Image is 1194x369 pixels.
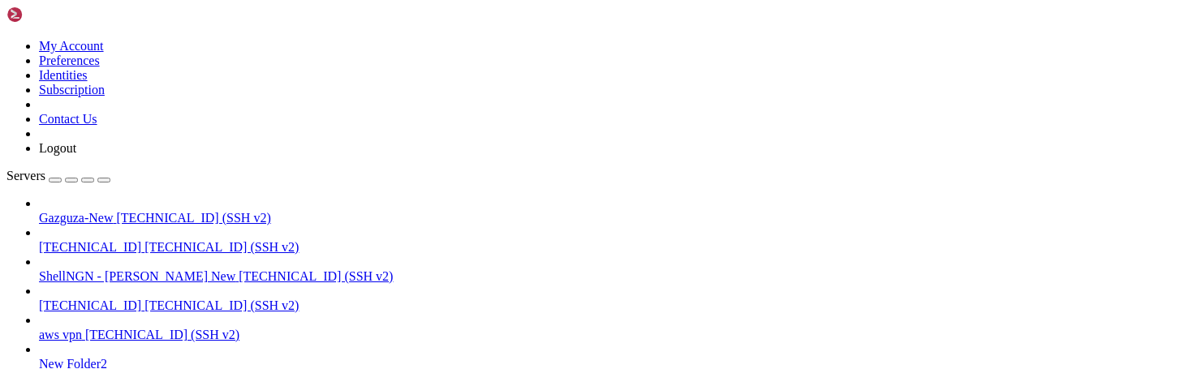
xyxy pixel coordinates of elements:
a: [TECHNICAL_ID] [TECHNICAL_ID] (SSH v2) [39,240,1188,255]
span: [TECHNICAL_ID] (SSH v2) [85,328,239,341]
span: Gazguza-New [39,211,114,225]
a: Gazguza-New [TECHNICAL_ID] (SSH v2) [39,211,1188,225]
span: [TECHNICAL_ID] (SSH v2) [144,298,299,312]
li: Gazguza-New [TECHNICAL_ID] (SSH v2) [39,196,1188,225]
span: [TECHNICAL_ID] [39,298,141,312]
a: [TECHNICAL_ID] [TECHNICAL_ID] (SSH v2) [39,298,1188,313]
li: ShellNGN - [PERSON_NAME] New [TECHNICAL_ID] (SSH v2) [39,255,1188,284]
span: [TECHNICAL_ID] (SSH v2) [144,240,299,254]
a: Identities [39,68,88,82]
a: ShellNGN - [PERSON_NAME] New [TECHNICAL_ID] (SSH v2) [39,269,1188,284]
a: Contact Us [39,112,97,126]
span: Servers [6,169,45,182]
img: Shellngn [6,6,100,23]
a: Servers [6,169,110,182]
li: [TECHNICAL_ID] [TECHNICAL_ID] (SSH v2) [39,284,1188,313]
li: [TECHNICAL_ID] [TECHNICAL_ID] (SSH v2) [39,225,1188,255]
a: Preferences [39,54,100,67]
li: aws vpn [TECHNICAL_ID] (SSH v2) [39,313,1188,342]
a: aws vpn [TECHNICAL_ID] (SSH v2) [39,328,1188,342]
a: Subscription [39,83,105,97]
span: [TECHNICAL_ID] [39,240,141,254]
a: My Account [39,39,104,53]
span: ShellNGN - [PERSON_NAME] New [39,269,235,283]
span: [TECHNICAL_ID] (SSH v2) [239,269,393,283]
a: Logout [39,141,76,155]
span: aws vpn [39,328,82,341]
span: [TECHNICAL_ID] (SSH v2) [117,211,271,225]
